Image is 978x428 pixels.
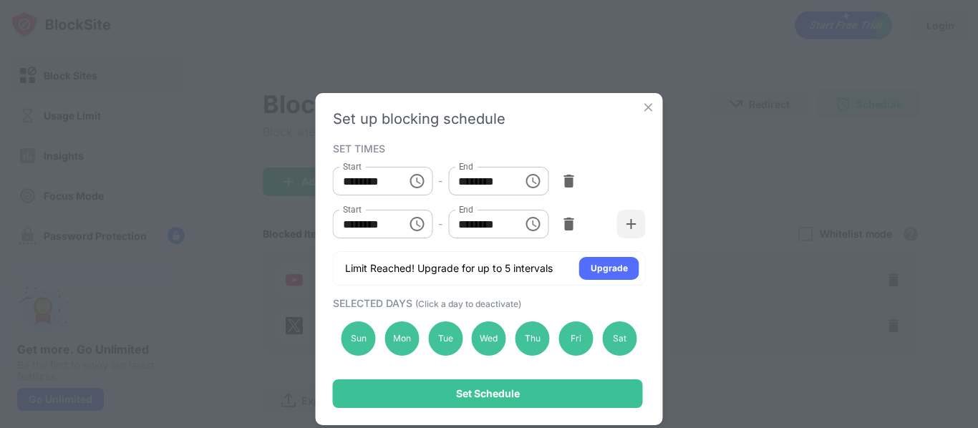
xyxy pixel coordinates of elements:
[518,167,547,195] button: Choose time, selected time is 11:55 PM
[591,261,628,276] div: Upgrade
[343,160,362,172] label: Start
[428,321,463,356] div: Tue
[345,261,553,276] div: Limit Reached! Upgrade for up to 5 intervals
[415,298,521,309] span: (Click a day to deactivate)
[333,142,642,154] div: SET TIMES
[602,321,636,356] div: Sat
[456,388,520,399] div: Set Schedule
[333,297,642,309] div: SELECTED DAYS
[333,110,646,127] div: Set up blocking schedule
[402,210,431,238] button: Choose time, selected time is 12:00 AM
[515,321,550,356] div: Thu
[343,203,362,215] label: Start
[438,173,442,189] div: -
[559,321,594,356] div: Fri
[384,321,419,356] div: Mon
[458,160,473,172] label: End
[438,216,442,232] div: -
[641,100,656,115] img: x-button.svg
[458,203,473,215] label: End
[342,321,376,356] div: Sun
[402,167,431,195] button: Choose time, selected time is 11:00 PM
[518,210,547,238] button: Choose time, selected time is 7:00 PM
[472,321,506,356] div: Wed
